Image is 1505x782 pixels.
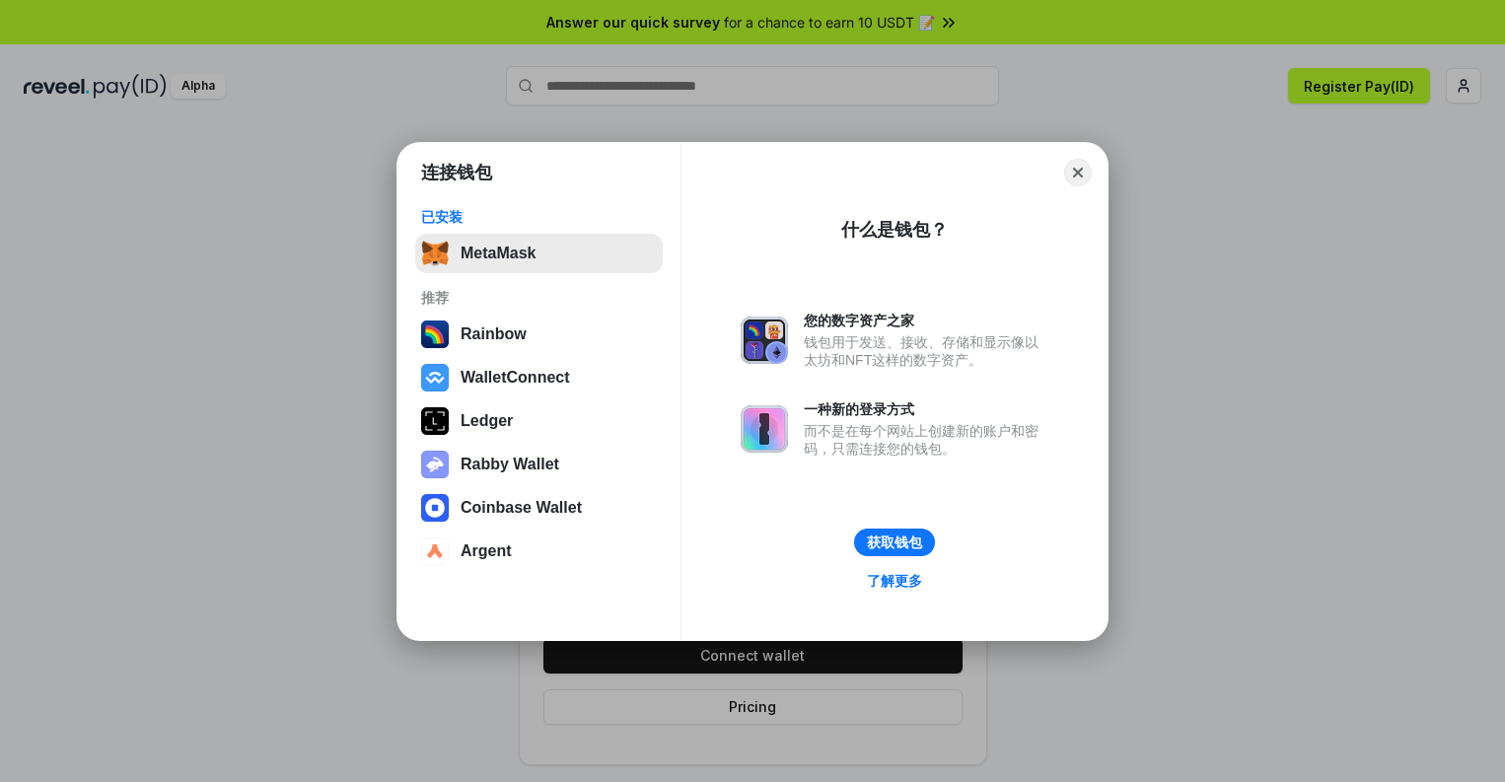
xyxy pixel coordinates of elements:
img: svg+xml,%3Csvg%20xmlns%3D%22http%3A%2F%2Fwww.w3.org%2F2000%2Fsvg%22%20fill%3D%22none%22%20viewBox... [741,405,788,453]
div: 已安装 [421,208,657,226]
div: Argent [461,542,512,560]
img: svg+xml,%3Csvg%20width%3D%22120%22%20height%3D%22120%22%20viewBox%3D%220%200%20120%20120%22%20fil... [421,320,449,348]
div: Rainbow [461,325,527,343]
div: 推荐 [421,289,657,307]
div: WalletConnect [461,369,570,387]
h1: 连接钱包 [421,161,492,184]
div: Rabby Wallet [461,456,559,473]
button: Rainbow [415,315,663,354]
div: 获取钱包 [867,533,922,551]
img: svg+xml,%3Csvg%20width%3D%2228%22%20height%3D%2228%22%20viewBox%3D%220%200%2028%2028%22%20fill%3D... [421,537,449,565]
button: Ledger [415,401,663,441]
div: 您的数字资产之家 [804,312,1048,329]
div: Ledger [461,412,513,430]
div: Coinbase Wallet [461,499,582,517]
div: MetaMask [461,245,536,262]
img: svg+xml,%3Csvg%20xmlns%3D%22http%3A%2F%2Fwww.w3.org%2F2000%2Fsvg%22%20fill%3D%22none%22%20viewBox... [421,451,449,478]
img: svg+xml,%3Csvg%20xmlns%3D%22http%3A%2F%2Fwww.w3.org%2F2000%2Fsvg%22%20width%3D%2228%22%20height%3... [421,407,449,435]
button: Close [1064,159,1092,186]
button: WalletConnect [415,358,663,397]
img: svg+xml,%3Csvg%20xmlns%3D%22http%3A%2F%2Fwww.w3.org%2F2000%2Fsvg%22%20fill%3D%22none%22%20viewBox... [741,317,788,364]
button: Rabby Wallet [415,445,663,484]
img: svg+xml,%3Csvg%20width%3D%2228%22%20height%3D%2228%22%20viewBox%3D%220%200%2028%2028%22%20fill%3D... [421,494,449,522]
div: 钱包用于发送、接收、存储和显示像以太坊和NFT这样的数字资产。 [804,333,1048,369]
button: Argent [415,532,663,571]
img: svg+xml,%3Csvg%20fill%3D%22none%22%20height%3D%2233%22%20viewBox%3D%220%200%2035%2033%22%20width%... [421,240,449,267]
img: svg+xml,%3Csvg%20width%3D%2228%22%20height%3D%2228%22%20viewBox%3D%220%200%2028%2028%22%20fill%3D... [421,364,449,391]
div: 了解更多 [867,572,922,590]
button: Coinbase Wallet [415,488,663,528]
button: 获取钱包 [854,529,935,556]
div: 而不是在每个网站上创建新的账户和密码，只需连接您的钱包。 [804,422,1048,458]
div: 什么是钱包？ [841,218,948,242]
div: 一种新的登录方式 [804,400,1048,418]
button: MetaMask [415,234,663,273]
a: 了解更多 [855,568,934,594]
